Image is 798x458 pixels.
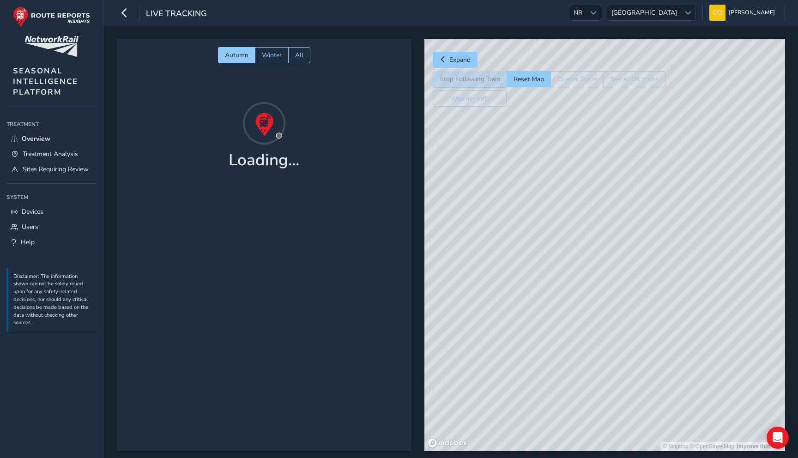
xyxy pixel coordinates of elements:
button: [PERSON_NAME] [709,5,778,21]
span: Users [22,223,38,231]
span: Expand [449,55,471,64]
span: Treatment Analysis [23,150,78,158]
img: customer logo [24,36,79,57]
button: Autumn [218,47,255,63]
div: Treatment [6,117,97,131]
div: System [6,190,97,204]
div: Open Intercom Messenger [767,427,789,449]
button: Weather (off) [433,90,507,107]
a: Help [6,235,97,250]
a: Users [6,219,97,235]
a: Overview [6,131,97,146]
span: Autumn [225,51,248,60]
a: Treatment Analysis [6,146,97,162]
span: SEASONAL INTELLIGENCE PLATFORM [13,66,78,97]
a: Sites Requiring Review [6,162,97,177]
h1: Loading... [229,151,299,170]
button: Reset Map [507,71,550,87]
button: All [288,47,310,63]
span: Sites Requiring Review [23,165,89,174]
p: Disclaimer: The information shown can not be solely relied upon for any safety-related decisions,... [13,273,92,327]
span: Winter [262,51,282,60]
button: See all UK trains [604,71,665,87]
span: Help [21,238,35,247]
img: rr logo [13,6,90,27]
button: Expand [433,52,478,68]
span: Overview [22,134,50,143]
span: [PERSON_NAME] [729,5,775,21]
span: [GEOGRAPHIC_DATA] [608,5,680,20]
span: Devices [22,207,43,216]
span: All [295,51,303,60]
img: diamond-layout [709,5,725,21]
a: Devices [6,204,97,219]
span: NR [570,5,586,20]
span: Live Tracking [146,8,207,21]
button: Winter [255,47,288,63]
button: Cluster Trains [550,71,604,87]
